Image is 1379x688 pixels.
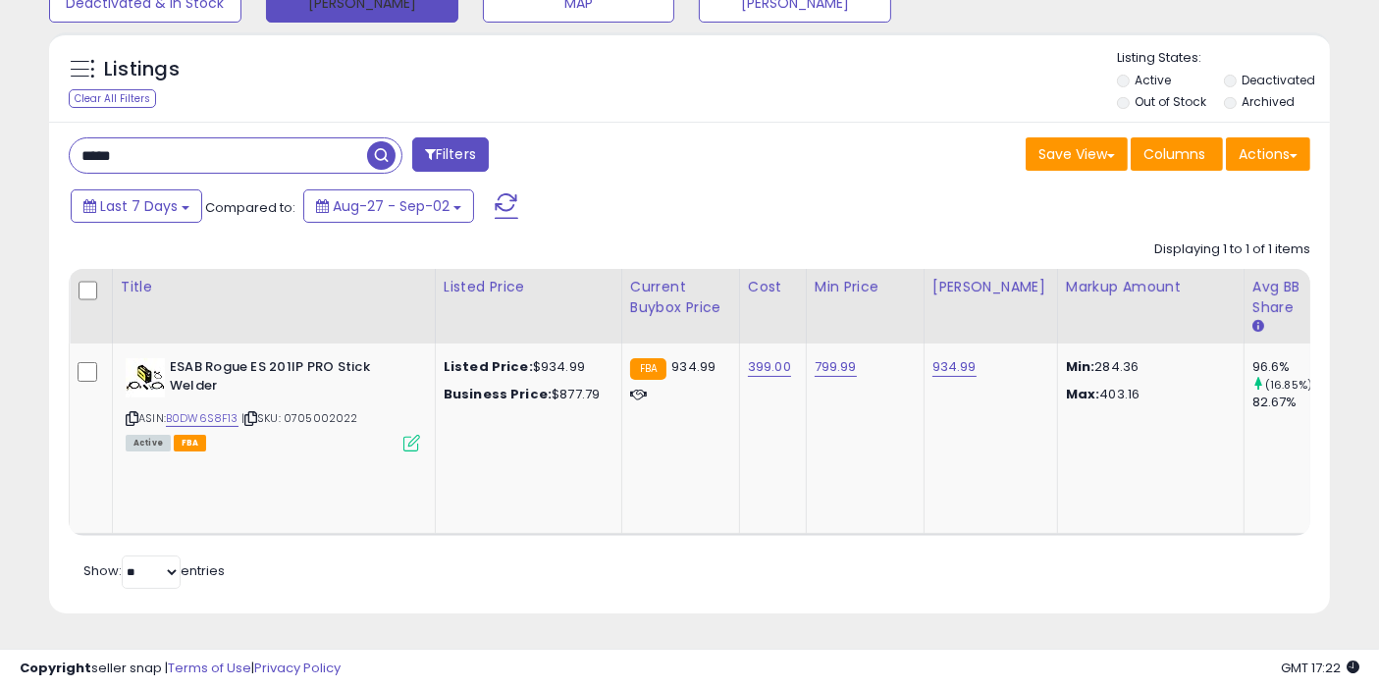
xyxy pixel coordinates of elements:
div: 96.6% [1252,358,1332,376]
p: Listing States: [1117,49,1330,68]
b: Business Price: [444,385,552,403]
div: Avg BB Share [1252,277,1324,318]
button: Filters [412,137,489,172]
div: $877.79 [444,386,607,403]
label: Active [1136,72,1172,88]
div: 82.67% [1252,394,1332,411]
span: Show: entries [83,561,225,580]
h5: Listings [104,56,180,83]
span: Compared to: [205,198,295,217]
small: Avg BB Share. [1252,318,1264,336]
a: 399.00 [748,357,791,377]
span: All listings currently available for purchase on Amazon [126,435,171,451]
div: Min Price [815,277,916,297]
div: Current Buybox Price [630,277,731,318]
button: Columns [1131,137,1223,171]
span: 2025-09-10 17:22 GMT [1281,659,1359,677]
button: Aug-27 - Sep-02 [303,189,474,223]
b: ESAB Rogue ES 201IP PRO Stick Welder [170,358,408,399]
label: Archived [1243,93,1296,110]
a: Terms of Use [168,659,251,677]
small: FBA [630,358,666,380]
span: 934.99 [671,357,716,376]
span: Columns [1143,144,1205,164]
div: Clear All Filters [69,89,156,108]
button: Save View [1026,137,1128,171]
small: (16.85%) [1265,377,1312,393]
div: ASIN: [126,358,420,450]
div: Displaying 1 to 1 of 1 items [1154,240,1310,259]
strong: Max: [1066,385,1100,403]
div: Title [121,277,427,297]
div: [PERSON_NAME] [932,277,1049,297]
button: Last 7 Days [71,189,202,223]
label: Out of Stock [1136,93,1207,110]
div: Listed Price [444,277,613,297]
div: seller snap | | [20,660,341,678]
a: 934.99 [932,357,977,377]
b: Listed Price: [444,357,533,376]
a: B0DW6S8F13 [166,410,239,427]
label: Deactivated [1243,72,1316,88]
span: Aug-27 - Sep-02 [333,196,450,216]
div: Markup Amount [1066,277,1236,297]
a: Privacy Policy [254,659,341,677]
div: $934.99 [444,358,607,376]
p: 284.36 [1066,358,1229,376]
strong: Copyright [20,659,91,677]
strong: Min: [1066,357,1095,376]
span: Last 7 Days [100,196,178,216]
p: 403.16 [1066,386,1229,403]
div: Cost [748,277,798,297]
span: FBA [174,435,207,451]
a: 799.99 [815,357,857,377]
img: 41xRXzcZbLL._SL40_.jpg [126,358,165,397]
span: | SKU: 0705002022 [241,410,358,426]
button: Actions [1226,137,1310,171]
